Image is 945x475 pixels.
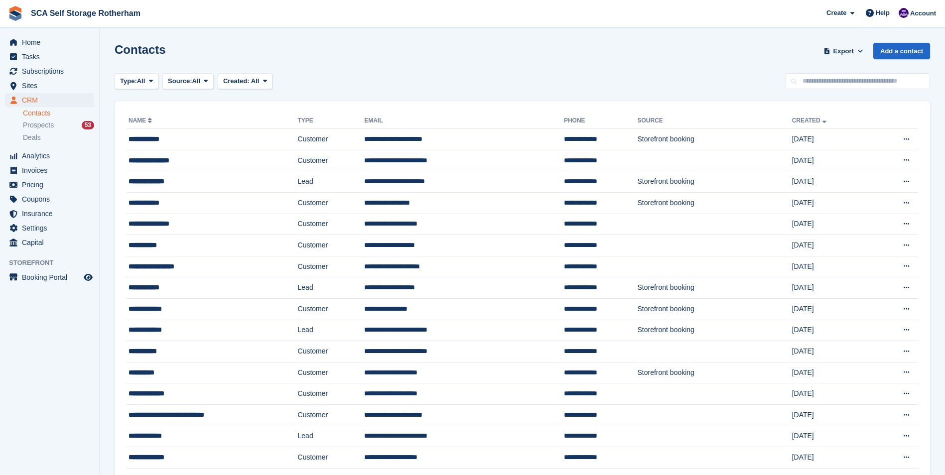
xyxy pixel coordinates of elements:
[298,192,365,214] td: Customer
[873,43,930,59] a: Add a contact
[637,129,792,150] td: Storefront booking
[792,341,872,362] td: [DATE]
[22,79,82,93] span: Sites
[792,117,828,124] a: Created
[298,171,365,193] td: Lead
[192,76,201,86] span: All
[120,76,137,86] span: Type:
[27,5,144,21] a: SCA Self Storage Rotherham
[5,79,94,93] a: menu
[821,43,865,59] button: Export
[298,320,365,341] td: Lead
[792,150,872,171] td: [DATE]
[792,214,872,235] td: [DATE]
[5,178,94,192] a: menu
[910,8,936,18] span: Account
[298,404,365,426] td: Customer
[5,50,94,64] a: menu
[792,129,872,150] td: [DATE]
[22,64,82,78] span: Subscriptions
[637,320,792,341] td: Storefront booking
[218,73,272,90] button: Created: All
[22,149,82,163] span: Analytics
[82,121,94,129] div: 53
[792,447,872,469] td: [DATE]
[792,298,872,320] td: [DATE]
[826,8,846,18] span: Create
[792,404,872,426] td: [DATE]
[298,235,365,256] td: Customer
[137,76,145,86] span: All
[251,77,260,85] span: All
[298,214,365,235] td: Customer
[792,171,872,193] td: [DATE]
[564,113,638,129] th: Phone
[22,221,82,235] span: Settings
[637,362,792,383] td: Storefront booking
[637,277,792,299] td: Storefront booking
[876,8,890,18] span: Help
[298,298,365,320] td: Customer
[298,341,365,362] td: Customer
[5,236,94,249] a: menu
[637,298,792,320] td: Storefront booking
[22,178,82,192] span: Pricing
[5,270,94,284] a: menu
[23,133,41,142] span: Deals
[792,192,872,214] td: [DATE]
[22,236,82,249] span: Capital
[8,6,23,21] img: stora-icon-8386f47178a22dfd0bd8f6a31ec36ba5ce8667c1dd55bd0f319d3a0aa187defe.svg
[298,277,365,299] td: Lead
[115,73,158,90] button: Type: All
[833,46,854,56] span: Export
[637,192,792,214] td: Storefront booking
[162,73,214,90] button: Source: All
[298,256,365,277] td: Customer
[5,163,94,177] a: menu
[298,362,365,383] td: Customer
[792,362,872,383] td: [DATE]
[792,256,872,277] td: [DATE]
[298,447,365,469] td: Customer
[22,50,82,64] span: Tasks
[5,221,94,235] a: menu
[637,171,792,193] td: Storefront booking
[23,120,54,130] span: Prospects
[5,192,94,206] a: menu
[5,207,94,221] a: menu
[792,320,872,341] td: [DATE]
[899,8,909,18] img: Kelly Neesham
[22,93,82,107] span: CRM
[5,64,94,78] a: menu
[792,235,872,256] td: [DATE]
[792,277,872,299] td: [DATE]
[9,258,99,268] span: Storefront
[22,192,82,206] span: Coupons
[637,113,792,129] th: Source
[298,113,365,129] th: Type
[364,113,564,129] th: Email
[168,76,192,86] span: Source:
[298,129,365,150] td: Customer
[22,270,82,284] span: Booking Portal
[298,383,365,405] td: Customer
[792,383,872,405] td: [DATE]
[22,163,82,177] span: Invoices
[792,426,872,447] td: [DATE]
[129,117,154,124] a: Name
[5,93,94,107] a: menu
[298,426,365,447] td: Lead
[82,271,94,283] a: Preview store
[115,43,166,56] h1: Contacts
[5,35,94,49] a: menu
[23,109,94,118] a: Contacts
[22,207,82,221] span: Insurance
[23,132,94,143] a: Deals
[223,77,250,85] span: Created:
[298,150,365,171] td: Customer
[22,35,82,49] span: Home
[5,149,94,163] a: menu
[23,120,94,130] a: Prospects 53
